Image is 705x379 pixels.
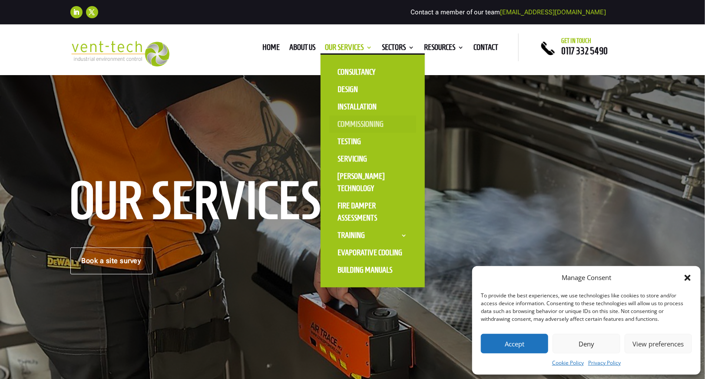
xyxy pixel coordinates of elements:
[325,44,373,54] a: Our Services
[329,244,416,261] a: Evaporative Cooling
[329,197,416,227] a: Fire Damper Assessments
[329,63,416,81] a: Consultancy
[552,358,584,368] a: Cookie Policy
[474,44,499,54] a: Contact
[588,358,621,368] a: Privacy Policy
[562,46,608,56] a: 0117 332 5490
[70,41,170,66] img: 2023-09-27T08_35_16.549ZVENT-TECH---Clear-background
[70,6,83,18] a: Follow on LinkedIn
[329,261,416,279] a: Building Manuals
[382,44,415,54] a: Sectors
[329,133,416,150] a: Testing
[500,8,606,16] a: [EMAIL_ADDRESS][DOMAIN_NAME]
[481,292,691,323] div: To provide the best experiences, we use technologies like cookies to store and/or access device i...
[329,227,416,244] a: Training
[329,115,416,133] a: Commissioning
[262,44,280,54] a: Home
[562,37,592,44] span: Get in touch
[329,98,416,115] a: Installation
[70,247,152,274] a: Book a site survey
[553,334,620,353] button: Deny
[625,334,692,353] button: View preferences
[70,180,353,226] h1: Our Services
[411,8,606,16] span: Contact a member of our team
[424,44,464,54] a: Resources
[289,44,316,54] a: About us
[86,6,98,18] a: Follow on X
[329,150,416,168] a: Servicing
[683,274,692,282] div: Close dialog
[562,273,611,283] div: Manage Consent
[481,334,548,353] button: Accept
[329,81,416,98] a: Design
[329,168,416,197] a: [PERSON_NAME] Technology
